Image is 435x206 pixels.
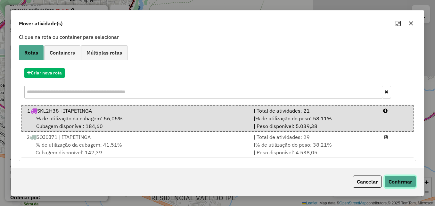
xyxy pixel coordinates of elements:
[383,108,388,113] i: Porcentagens após mover as atividades: Cubagem: 59,69% Peso: 61,54%
[255,142,332,148] span: % de utilização do peso: 38,21%
[255,115,332,122] span: % de utilização do peso: 58,11%
[36,115,123,122] span: % de utilização da cubagem: 56,05%
[50,50,75,55] span: Containers
[393,18,403,29] button: Maximize
[384,134,388,140] i: Porcentagens após mover as atividades: Cubagem: 47,58% Peso: 43,83%
[24,68,65,78] button: Criar nova rota
[24,50,38,55] span: Rotas
[250,115,379,130] div: | | Peso disponível: 5.039,38
[86,50,122,55] span: Múltiplas rotas
[353,176,382,188] button: Cancelar
[19,20,62,27] span: Mover atividade(s)
[250,107,379,115] div: | Total de atividades: 21
[23,115,250,130] div: Cubagem disponível: 184,60
[36,142,122,148] span: % de utilização da cubagem: 41,51%
[23,107,250,115] div: 1 SKL2H38 | ITAPETINGA
[19,33,119,41] label: Clique na rota ou container para selecionar
[384,176,416,188] button: Confirmar
[23,141,250,156] div: Cubagem disponível: 147,39
[23,133,250,141] div: 2 SOJ0J71 | ITAPETINGA
[250,133,380,141] div: | Total de atividades: 29
[250,141,380,156] div: | | Peso disponível: 4.538,05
